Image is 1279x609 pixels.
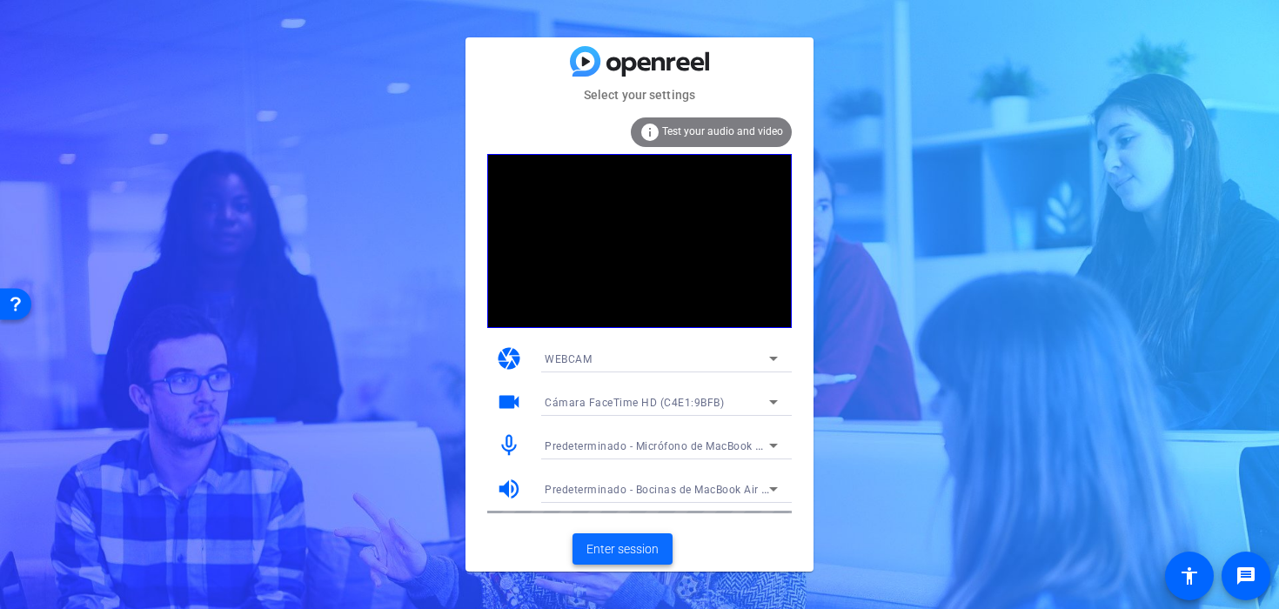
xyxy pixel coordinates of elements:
span: WEBCAM [545,353,592,365]
mat-icon: accessibility [1179,565,1200,586]
span: Enter session [586,540,659,559]
mat-icon: camera [496,345,522,371]
mat-card-subtitle: Select your settings [465,85,814,104]
span: Predeterminado - Bocinas de MacBook Air (Built-in) [545,482,805,496]
span: Cámara FaceTime HD (C4E1:9BFB) [545,397,724,409]
mat-icon: info [639,122,660,143]
mat-icon: mic_none [496,432,522,458]
img: blue-gradient.svg [570,46,709,77]
mat-icon: message [1235,565,1256,586]
mat-icon: volume_up [496,476,522,502]
button: Enter session [573,533,673,565]
span: Predeterminado - Micrófono de MacBook Air (Built-in) [545,438,816,452]
mat-icon: videocam [496,389,522,415]
span: Test your audio and video [662,125,783,137]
